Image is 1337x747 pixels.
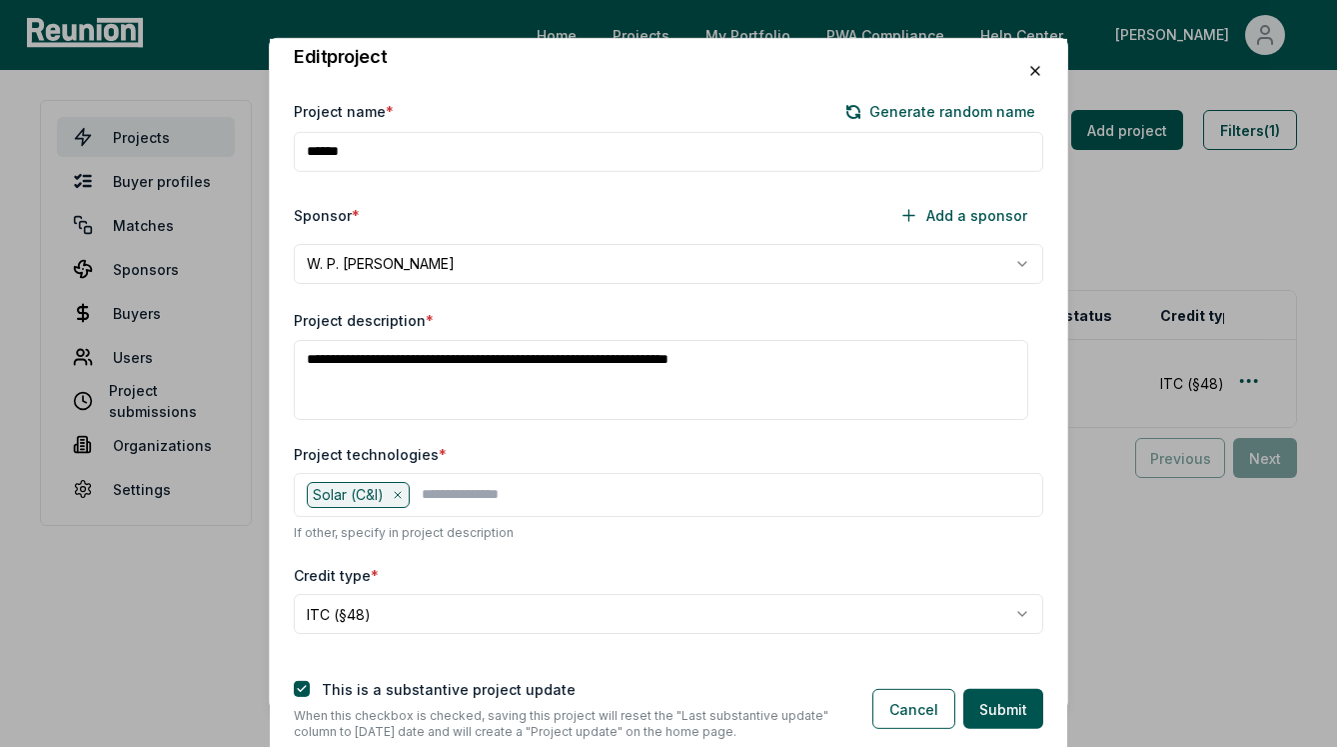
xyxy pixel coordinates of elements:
[294,205,360,226] label: Sponsor
[307,482,410,508] div: Solar (C&I)
[957,658,1043,698] button: Add
[883,196,1043,236] button: Add a sponsor
[837,100,1043,124] button: Generate random name
[294,707,840,739] p: When this checkbox is checked, saving this project will reset the "Last substantive update" colum...
[294,444,447,465] label: Project technologies
[294,101,394,122] label: Project name
[294,312,434,329] label: Project description
[294,565,379,586] label: Credit type
[963,689,1043,729] button: Submit
[294,48,387,66] h2: Edit project
[872,689,955,729] button: Cancel
[322,680,576,697] label: This is a substantive project update
[294,525,1043,541] p: If other, specify in project description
